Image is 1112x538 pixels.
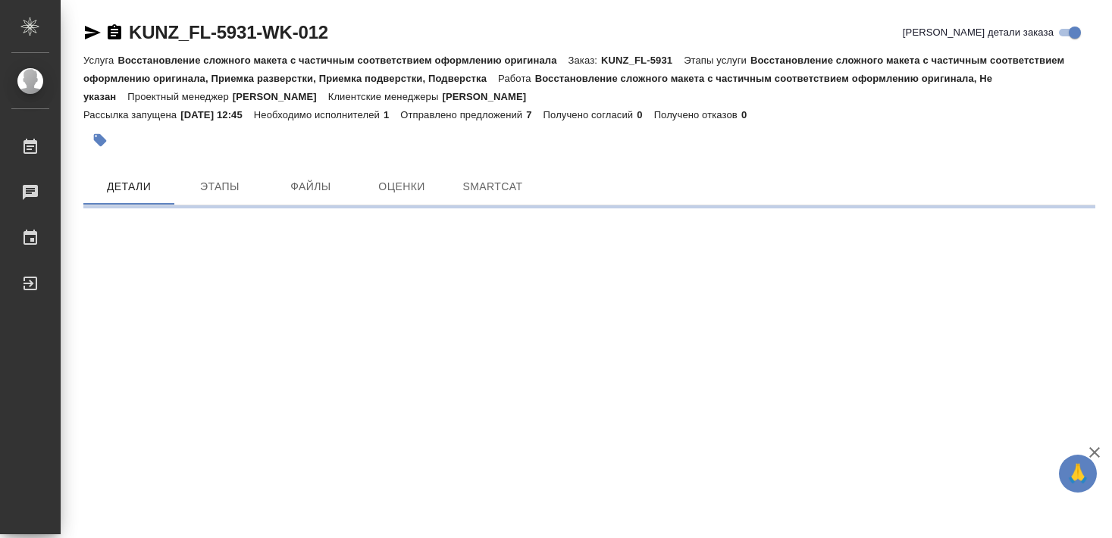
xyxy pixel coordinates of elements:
[741,109,758,120] p: 0
[569,55,601,66] p: Заказ:
[83,73,992,102] p: Восстановление сложного макета с частичным соответствием оформлению оригинала, Не указан
[183,177,256,196] span: Этапы
[233,91,328,102] p: [PERSON_NAME]
[498,73,535,84] p: Работа
[328,91,443,102] p: Клиентские менеджеры
[365,177,438,196] span: Оценки
[654,109,741,120] p: Получено отказов
[83,23,102,42] button: Скопировать ссылку для ЯМессенджера
[127,91,232,102] p: Проектный менеджер
[601,55,684,66] p: KUNZ_FL-5931
[903,25,1054,40] span: [PERSON_NAME] детали заказа
[526,109,543,120] p: 7
[180,109,254,120] p: [DATE] 12:45
[684,55,750,66] p: Этапы услуги
[105,23,124,42] button: Скопировать ссылку
[1065,458,1091,490] span: 🙏
[83,124,117,157] button: Добавить тэг
[274,177,347,196] span: Файлы
[254,109,384,120] p: Необходимо исполнителей
[543,109,637,120] p: Получено согласий
[129,22,328,42] a: KUNZ_FL-5931-WK-012
[83,55,117,66] p: Услуга
[400,109,526,120] p: Отправлено предложений
[1059,455,1097,493] button: 🙏
[92,177,165,196] span: Детали
[83,109,180,120] p: Рассылка запущена
[442,91,537,102] p: [PERSON_NAME]
[637,109,653,120] p: 0
[117,55,568,66] p: Восстановление сложного макета с частичным соответствием оформлению оригинала
[456,177,529,196] span: SmartCat
[384,109,400,120] p: 1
